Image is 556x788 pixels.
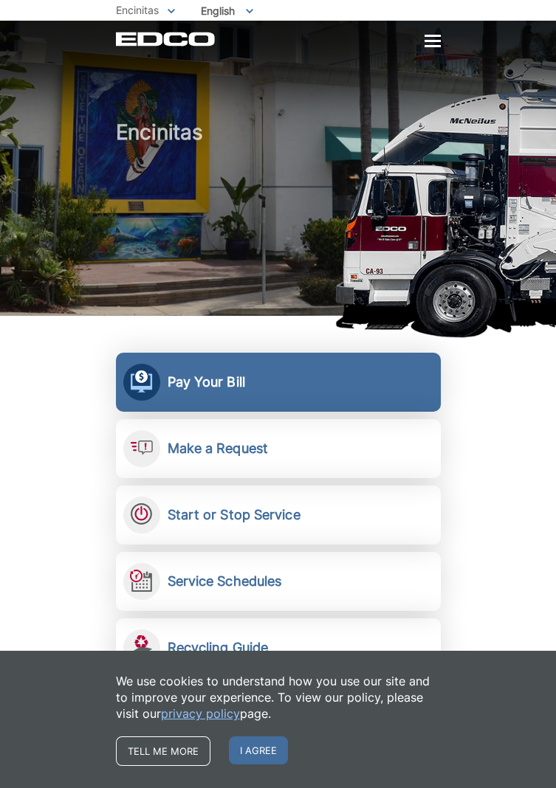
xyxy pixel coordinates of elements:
[116,618,441,677] a: Recycling Guide
[116,353,441,412] a: Pay Your Bill
[116,4,159,16] span: Encinitas
[335,58,556,338] img: Garbage truck
[116,419,441,478] a: Make a Request
[116,32,215,46] a: EDCD logo. Return to the homepage.
[116,736,210,766] a: Tell me more
[168,640,269,656] h2: Recycling Guide
[168,507,301,523] h2: Start or Stop Service
[116,121,441,319] h1: Encinitas
[168,573,282,590] h2: Service Schedules
[229,736,288,764] span: I agree
[161,705,240,722] a: privacy policy
[116,552,441,611] a: Service Schedules
[116,673,441,722] p: We use cookies to understand how you use our site and to improve your experience. To view our pol...
[168,440,268,457] h2: Make a Request
[168,374,245,390] h2: Pay Your Bill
